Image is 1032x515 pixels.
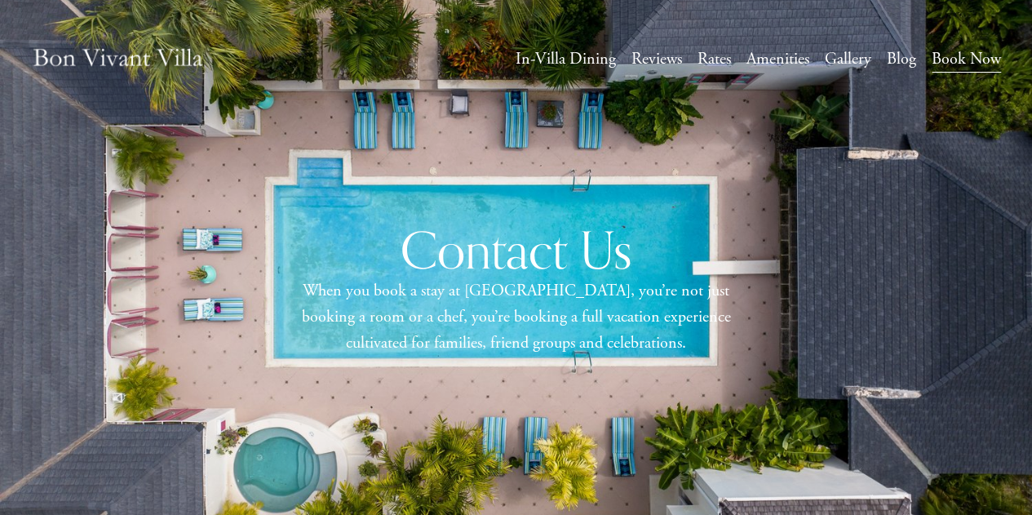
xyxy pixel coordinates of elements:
[317,219,715,282] h1: Contact Us
[698,45,731,74] a: Rates
[516,45,616,74] a: In-Villa Dining
[31,31,205,89] img: Caribbean Vacation Rental | Bon Vivant Villa
[932,45,1001,74] a: Book Now
[276,278,756,357] p: When you book a stay at [GEOGRAPHIC_DATA], you’re not just booking a room or a chef, you’re booki...
[746,45,809,74] a: Amenities
[887,45,916,74] a: Blog
[631,45,682,74] a: Reviews
[825,45,871,74] a: Gallery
